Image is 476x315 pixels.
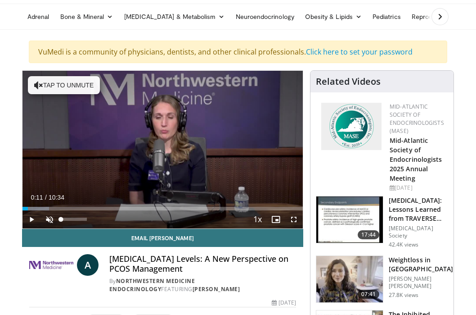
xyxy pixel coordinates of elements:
button: Enable picture-in-picture mode [267,210,285,228]
a: Northwestern Medicine Endocrinology [109,277,195,293]
span: 17:44 [358,230,379,239]
a: [PERSON_NAME] [193,285,240,293]
a: Bone & Mineral [55,8,119,26]
button: Playback Rate [249,210,267,228]
div: [DATE] [390,184,446,192]
button: Unmute [40,210,58,228]
p: [PERSON_NAME] [PERSON_NAME] [389,275,453,290]
a: Pediatrics [367,8,406,26]
p: [MEDICAL_DATA] Society [389,225,448,239]
a: [MEDICAL_DATA] & Metabolism [119,8,230,26]
h3: [MEDICAL_DATA]: Lessons Learned from TRAVERSE 2024 [389,196,448,223]
span: / [45,194,47,201]
p: 42.4K views [389,241,418,248]
span: 07:41 [358,290,379,299]
img: 9983fed1-7565-45be-8934-aef1103ce6e2.150x105_q85_crop-smart_upscale.jpg [316,256,383,303]
a: Adrenal [22,8,55,26]
a: 07:41 Weightloss in [GEOGRAPHIC_DATA] [PERSON_NAME] [PERSON_NAME] 27.8K views [316,256,448,303]
button: Fullscreen [285,210,303,228]
a: Neuroendocrinology [230,8,300,26]
h4: [MEDICAL_DATA] Levels: A New Perspective on PCOS Management [109,254,296,274]
img: Northwestern Medicine Endocrinology [29,254,73,276]
button: Tap to unmute [28,76,100,94]
a: Mid-Atlantic Society of Endocrinologists (MASE) [390,103,444,135]
a: Email [PERSON_NAME] [22,229,303,247]
p: 27.8K views [389,292,418,299]
div: Progress Bar [22,207,303,210]
a: Click here to set your password [306,47,413,57]
video-js: Video Player [22,71,303,228]
a: Reproductive [406,8,456,26]
a: Mid-Atlantic Society of Endocrinologists 2025 Annual Meeting [390,136,442,183]
div: [DATE] [272,299,296,307]
img: 1317c62a-2f0d-4360-bee0-b1bff80fed3c.150x105_q85_crop-smart_upscale.jpg [316,196,383,243]
button: Play [22,210,40,228]
div: By FEATURING [109,277,296,293]
div: Volume Level [61,218,86,221]
h3: Weightloss in [GEOGRAPHIC_DATA] [389,256,453,274]
img: f382488c-070d-4809-84b7-f09b370f5972.png.150x105_q85_autocrop_double_scale_upscale_version-0.2.png [321,103,382,150]
span: 10:34 [49,194,64,201]
div: VuMedi is a community of physicians, dentists, and other clinical professionals. [29,41,447,63]
a: A [77,254,99,276]
a: 17:44 [MEDICAL_DATA]: Lessons Learned from TRAVERSE 2024 [MEDICAL_DATA] Society 42.4K views [316,196,448,248]
h4: Related Videos [316,76,381,87]
span: 0:11 [31,194,43,201]
a: Obesity & Lipids [300,8,367,26]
